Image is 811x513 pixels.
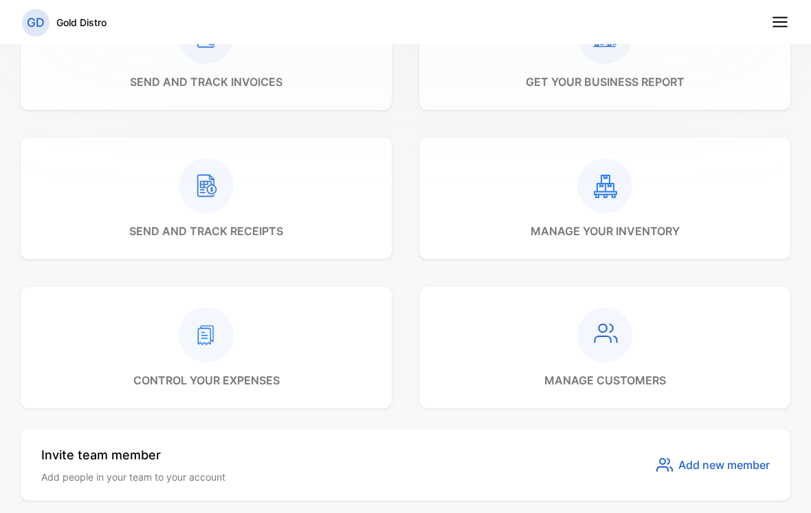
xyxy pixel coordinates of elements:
[130,74,282,90] p: send and track invoices
[526,74,685,90] p: get your business report
[531,223,680,239] p: manage your inventory
[27,14,45,32] p: GD
[41,446,225,464] p: Invite team member
[133,372,280,389] p: control your expenses
[129,223,283,239] p: send and track receipts
[678,457,770,473] span: Add new member
[41,470,225,484] p: Add people in your team to your account
[656,457,770,473] button: Add new member
[544,372,666,389] p: manage customers
[56,15,107,30] p: Gold Distro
